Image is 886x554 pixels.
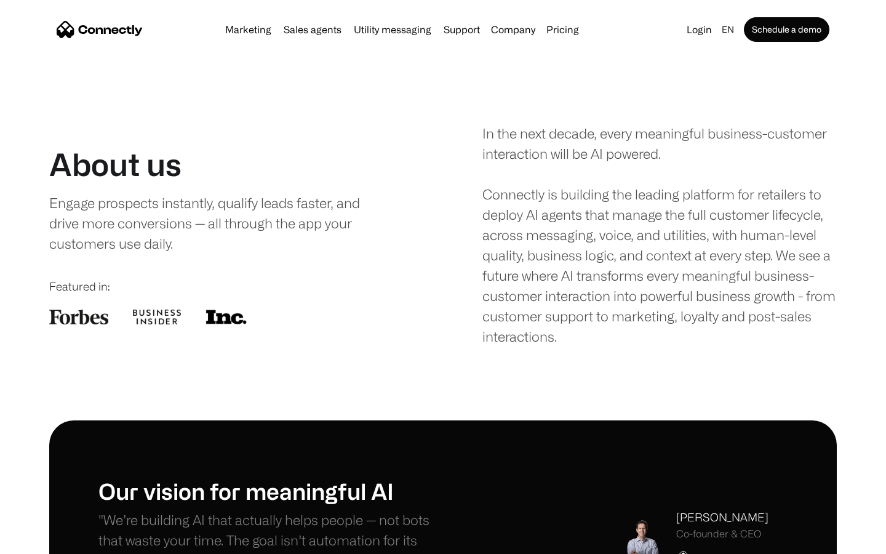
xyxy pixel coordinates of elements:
div: Engage prospects instantly, qualify leads faster, and drive more conversions — all through the ap... [49,193,386,254]
div: en [722,21,734,38]
a: Utility messaging [349,25,436,34]
div: Company [491,21,535,38]
a: Marketing [220,25,276,34]
a: Sales agents [279,25,346,34]
div: Co-founder & CEO [676,528,768,540]
h1: Our vision for meaningful AI [98,478,443,504]
a: Login [682,21,717,38]
div: In the next decade, every meaningful business-customer interaction will be AI powered. Connectly ... [482,123,837,347]
a: Schedule a demo [744,17,829,42]
h1: About us [49,146,182,183]
aside: Language selected: English [12,531,74,550]
a: Pricing [541,25,584,34]
a: Support [439,25,485,34]
div: [PERSON_NAME] [676,509,768,526]
div: Featured in: [49,278,404,295]
ul: Language list [25,532,74,550]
